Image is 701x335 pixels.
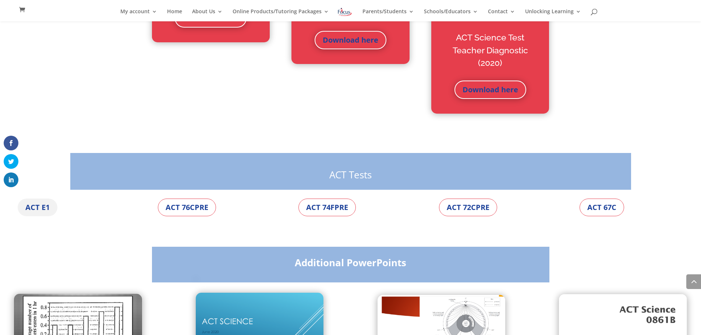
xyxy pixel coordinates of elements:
a: Home [167,9,182,21]
a: ACT 76CPRE [158,199,216,216]
strong: Additional PowerPoints [295,256,406,269]
a: Download here [315,31,386,49]
a: Download here [454,81,526,99]
span: ACT Tests [329,168,372,181]
img: Focus on Learning [337,7,353,17]
a: Parents/Students [362,9,414,21]
a: About Us [192,9,223,21]
a: Unlocking Learning [525,9,581,21]
a: My account [120,9,157,21]
a: ACT E1 [18,199,57,216]
a: Online Products/Tutoring Packages [233,9,329,21]
a: Contact [488,9,515,21]
a: ACT 67C [580,199,624,216]
a: ACT 72CPRE [439,199,497,216]
h2: ACT Science Test Teacher Diagnostic (2020) [446,31,534,73]
a: ACT 74FPRE [298,199,356,216]
a: Schools/Educators [424,9,478,21]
